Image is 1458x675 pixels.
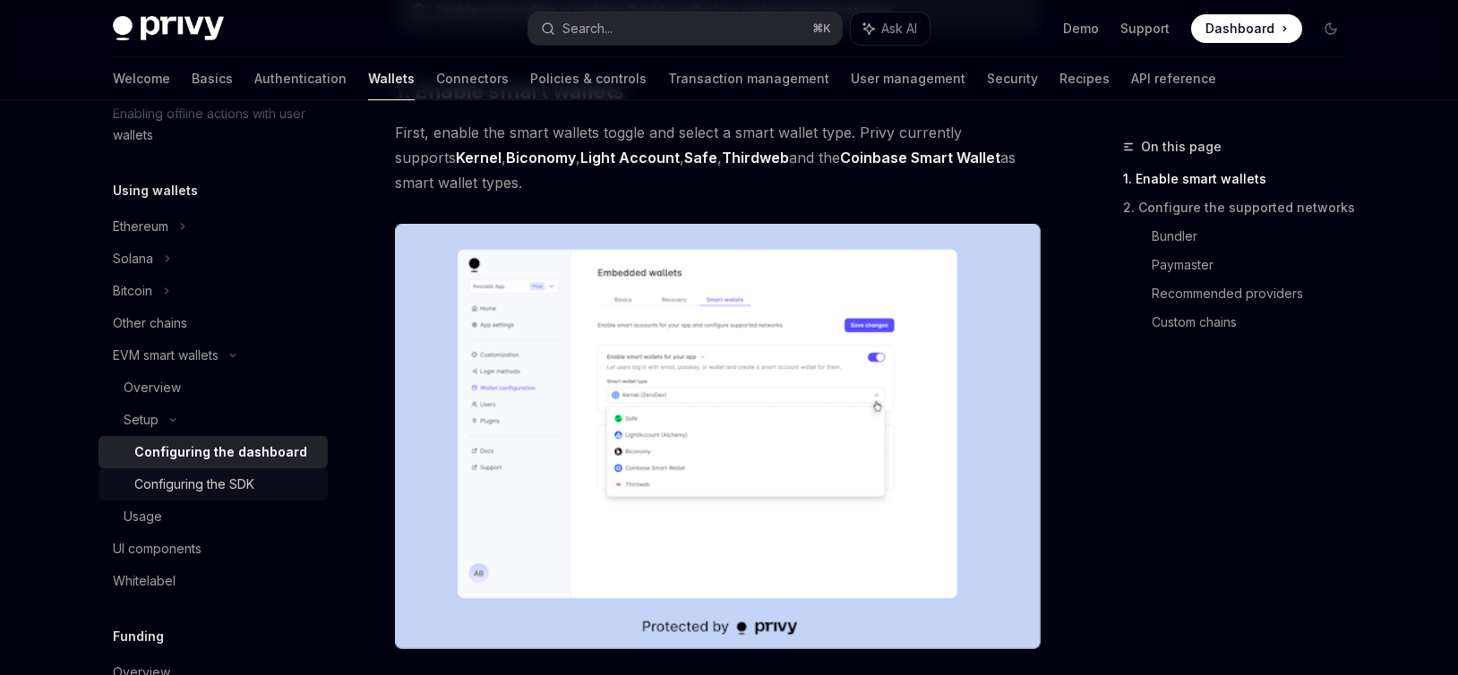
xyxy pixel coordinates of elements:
div: Configuring the SDK [134,474,254,495]
a: Light Account [580,149,680,167]
div: Setup [124,409,159,431]
a: Support [1120,20,1170,38]
div: Whitelabel [113,570,176,592]
a: Configuring the SDK [99,468,328,500]
a: Whitelabel [99,565,328,597]
a: Usage [99,500,328,533]
a: Paymaster [1152,251,1359,279]
div: Overview [124,377,181,398]
div: Ethereum [113,216,168,237]
a: Security [987,57,1038,100]
a: Demo [1063,20,1099,38]
a: Authentication [254,57,347,100]
a: Biconomy [506,149,576,167]
a: Kernel [456,149,502,167]
a: Custom chains [1152,308,1359,337]
button: Ask AI [851,13,930,45]
a: Bundler [1152,222,1359,251]
a: Welcome [113,57,170,100]
span: First, enable the smart wallets toggle and select a smart wallet type. Privy currently supports ,... [395,120,1041,195]
a: Policies & controls [530,57,647,100]
img: dark logo [113,16,224,41]
a: Dashboard [1191,14,1302,43]
a: Configuring the dashboard [99,436,328,468]
span: Ask AI [881,20,917,38]
a: Basics [192,57,233,100]
a: Other chains [99,307,328,339]
a: Thirdweb [722,149,789,167]
button: Toggle dark mode [1316,14,1345,43]
a: Overview [99,372,328,404]
div: Solana [113,248,153,269]
span: On this page [1141,136,1222,158]
div: Bitcoin [113,280,152,302]
div: EVM smart wallets [113,345,219,366]
a: API reference [1131,57,1216,100]
img: Sample enable smart wallets [395,224,1041,649]
a: UI components [99,533,328,565]
button: Search...⌘K [528,13,842,45]
a: Coinbase Smart Wallet [840,149,1000,167]
span: ⌘ K [812,21,831,36]
div: Usage [124,506,162,527]
h5: Funding [113,626,164,647]
a: 2. Configure the supported networks [1123,193,1359,222]
a: 1. Enable smart wallets [1123,165,1359,193]
span: Dashboard [1205,20,1274,38]
a: User management [851,57,965,100]
div: Configuring the dashboard [134,441,307,463]
h5: Using wallets [113,180,198,201]
div: Search... [562,18,613,39]
div: UI components [113,538,202,560]
a: Wallets [368,57,415,100]
a: Safe [684,149,717,167]
a: Recipes [1059,57,1110,100]
div: Other chains [113,312,187,334]
a: Transaction management [668,57,829,100]
a: Connectors [436,57,509,100]
a: Recommended providers [1152,279,1359,308]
